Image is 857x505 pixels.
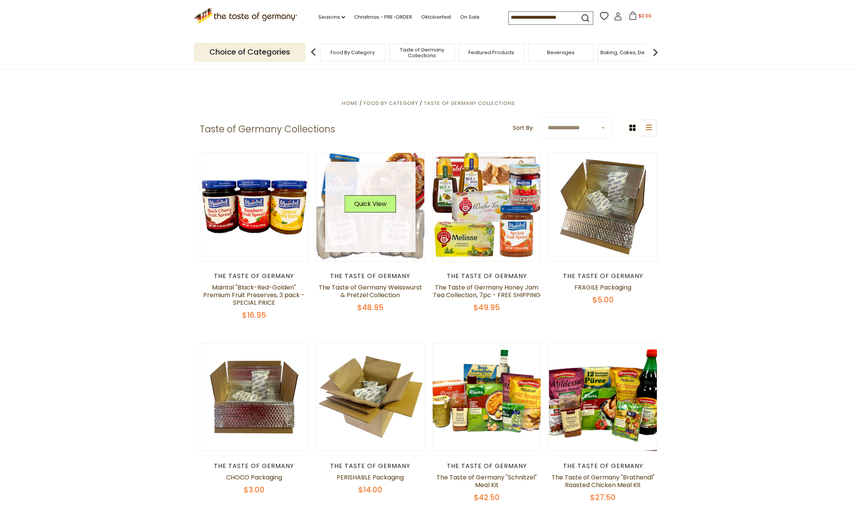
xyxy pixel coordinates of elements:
span: $42.50 [474,492,500,503]
div: The Taste of Germany [432,272,541,280]
div: The Taste of Germany [549,272,657,280]
a: Taste of Germany Collections [424,100,515,107]
span: $14.00 [358,484,382,495]
img: next arrow [648,45,663,60]
a: CHOCO Packaging [226,473,282,482]
img: The Taste of Germany Weisswurst & Pretzel Collection [316,153,424,261]
a: Maintal "Black-Red-Golden" Premium Fruit Preserves, 3 pack - SPECIAL PRICE [203,283,305,307]
a: The Taste of Germany Weisswurst & Pretzel Collection [319,283,422,299]
img: previous arrow [306,45,321,60]
img: CHOCO Packaging [200,343,308,451]
div: The Taste of Germany [200,272,308,280]
div: The Taste of Germany [549,462,657,470]
a: FRAGILE Packaging [575,283,631,292]
img: The Taste of Germany "Schnitzel" Meal Kit [433,343,541,451]
a: The Taste of Germany "Schnitzel" Meal Kit [437,473,537,489]
div: The Taste of Germany [316,272,425,280]
span: $3.00 [244,484,265,495]
span: $27.50 [590,492,616,503]
a: Seasons [318,13,345,21]
img: The Taste of Germany Honey Jam Tea Collection, 7pc - FREE SHIPPING [433,153,541,261]
img: PERISHABLE Packaging [316,343,424,451]
div: The Taste of Germany [316,462,425,470]
a: The Taste of Germany Honey Jam Tea Collection, 7pc - FREE SHIPPING [433,283,541,299]
a: The Taste of Germany "Brathendl" Roasted Chicken Meal Kit [552,473,655,489]
h1: Taste of Germany Collections [200,124,335,135]
button: $0.00 [624,11,656,23]
a: Food By Category [331,50,375,55]
span: $5.00 [592,294,614,305]
img: FRAGILE Packaging [549,153,657,261]
button: Quick View [345,195,396,212]
span: $49.95 [473,302,500,313]
img: Maintal "Black-Red-Golden" Premium Fruit Preserves, 3 pack - SPECIAL PRICE [200,153,308,261]
a: Food By Category [364,100,418,107]
a: Baking, Cakes, Desserts [600,50,660,55]
p: Choice of Categories [194,43,305,61]
img: The Taste of Germany "Brathendl" Roasted Chicken Meal Kit [549,343,657,451]
span: $16.95 [242,310,266,320]
a: PERISHABLE Packaging [337,473,404,482]
a: Oktoberfest [421,13,451,21]
label: Sort By: [513,123,534,133]
a: Beverages [547,50,575,55]
div: The Taste of Germany [200,462,308,470]
a: On Sale [460,13,480,21]
div: The Taste of Germany [432,462,541,470]
span: $48.95 [357,302,384,313]
a: Taste of Germany Collections [392,47,453,58]
span: $0.00 [639,13,652,19]
a: Featured Products [469,50,514,55]
a: Home [342,100,358,107]
a: Christmas - PRE-ORDER [354,13,412,21]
